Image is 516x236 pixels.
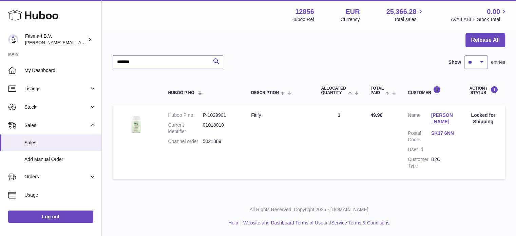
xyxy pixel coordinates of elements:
span: 25,366.28 [386,7,416,16]
p: All Rights Reserved. Copyright 2025 - [DOMAIN_NAME] [107,206,511,213]
strong: 12856 [295,7,314,16]
span: ALLOCATED Quantity [321,86,346,95]
a: 0.00 AVAILABLE Stock Total [451,7,508,23]
span: 49.96 [370,112,382,118]
dd: 01018010 [203,122,237,135]
div: Fitify [251,112,307,119]
div: Customer [408,86,454,95]
dt: Huboo P no [168,112,203,119]
span: Total paid [370,86,384,95]
label: Show [448,59,461,66]
img: 128561739542540.png [119,112,153,136]
span: entries [491,59,505,66]
span: Description [251,91,279,95]
a: SK17 6NN [431,130,455,137]
span: [PERSON_NAME][EMAIL_ADDRESS][DOMAIN_NAME] [25,40,136,45]
a: Help [228,220,238,225]
span: Sales [24,140,96,146]
a: Website and Dashboard Terms of Use [243,220,323,225]
div: Locked for Shipping [468,112,498,125]
div: Fitsmart B.V. [25,33,86,46]
span: Total sales [394,16,424,23]
dt: Postal Code [408,130,431,143]
dt: User Id [408,146,431,153]
td: 1 [314,105,364,179]
a: Service Terms & Conditions [331,220,389,225]
span: Sales [24,122,89,129]
a: Log out [8,211,93,223]
li: and [241,220,389,226]
span: Huboo P no [168,91,194,95]
span: Stock [24,104,89,110]
span: Usage [24,192,96,198]
span: 0.00 [487,7,500,16]
dt: Customer Type [408,156,431,169]
span: Add Manual Order [24,156,96,163]
dt: Channel order [168,138,203,145]
dt: Current identifier [168,122,203,135]
dd: 5021889 [203,138,237,145]
a: 25,366.28 Total sales [386,7,424,23]
strong: EUR [345,7,360,16]
dt: Name [408,112,431,127]
span: My Dashboard [24,67,96,74]
dd: P-1029901 [203,112,237,119]
button: Release All [465,33,505,47]
div: Action / Status [468,86,498,95]
span: Orders [24,174,89,180]
span: AVAILABLE Stock Total [451,16,508,23]
span: Listings [24,86,89,92]
div: Currency [341,16,360,23]
img: jonathan@leaderoo.com [8,34,18,44]
dd: B2C [431,156,455,169]
div: Huboo Ref [291,16,314,23]
a: [PERSON_NAME] [431,112,455,125]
